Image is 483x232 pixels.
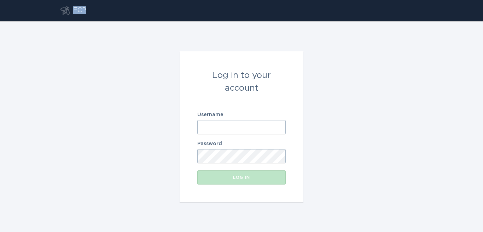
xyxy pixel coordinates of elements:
[73,6,86,15] div: ECP
[197,141,286,146] label: Password
[197,112,286,117] label: Username
[60,6,70,15] button: Go to dashboard
[197,69,286,95] div: Log in to your account
[197,170,286,185] button: Log in
[201,175,282,180] div: Log in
